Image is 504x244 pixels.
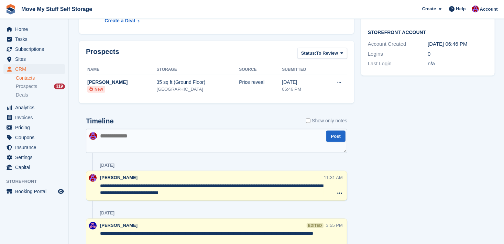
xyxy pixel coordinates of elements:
div: 06:46 PM [282,86,323,93]
a: Deals [16,91,65,99]
span: Coupons [15,133,56,142]
div: [DATE] [100,210,114,216]
img: Carrie Machin [89,132,97,140]
a: menu [3,54,65,64]
button: Status: To Review [297,48,347,59]
label: Show only notes [306,117,347,124]
span: To Review [316,50,338,57]
th: Storage [157,64,239,75]
a: Move My Stuff Self Storage [19,3,95,15]
a: menu [3,24,65,34]
a: menu [3,44,65,54]
span: Pricing [15,123,56,132]
h2: Storefront Account [368,29,488,35]
div: edited [307,223,323,228]
span: Insurance [15,143,56,152]
a: menu [3,133,65,142]
a: menu [3,103,65,112]
span: Settings [15,153,56,162]
div: Account Created [368,40,428,48]
h2: Prospects [86,48,119,60]
span: Home [15,24,56,34]
a: menu [3,34,65,44]
h2: Timeline [86,117,114,125]
a: menu [3,123,65,132]
div: Price reveal [239,79,282,86]
a: menu [3,64,65,74]
span: Help [456,5,466,12]
span: Invoices [15,113,56,122]
div: [DATE] [282,79,323,86]
img: Jade Whetnall [89,222,97,230]
span: Sites [15,54,56,64]
span: Booking Portal [15,187,56,196]
button: Post [326,131,346,142]
div: 319 [54,84,65,89]
div: [DATE] [100,163,114,168]
span: [PERSON_NAME] [100,223,138,228]
div: n/a [428,60,487,68]
div: Create a Deal [105,17,135,24]
span: [PERSON_NAME] [100,175,138,180]
span: Prospects [16,83,37,90]
a: menu [3,187,65,196]
th: Submitted [282,64,323,75]
img: Carrie Machin [89,174,97,182]
th: Name [86,64,157,75]
a: menu [3,143,65,152]
div: 35 sq ft (Ground Floor) [157,79,239,86]
a: menu [3,163,65,172]
span: Analytics [15,103,56,112]
span: Status: [301,50,316,57]
li: New [87,86,105,93]
div: [PERSON_NAME] [87,79,157,86]
a: Create a Deal [105,17,249,24]
div: 11:31 AM [324,174,343,181]
img: stora-icon-8386f47178a22dfd0bd8f6a31ec36ba5ce8667c1dd55bd0f319d3a0aa187defe.svg [6,4,16,14]
div: 0 [428,50,487,58]
span: Subscriptions [15,44,56,54]
div: 3:55 PM [326,222,343,229]
span: Deals [16,92,28,98]
img: Carrie Machin [472,5,479,12]
span: CRM [15,64,56,74]
span: Create [422,5,436,12]
a: menu [3,113,65,122]
div: [GEOGRAPHIC_DATA] [157,86,239,93]
a: menu [3,153,65,162]
span: Account [480,6,498,13]
span: Capital [15,163,56,172]
input: Show only notes [306,117,310,124]
th: Source [239,64,282,75]
div: Logins [368,50,428,58]
div: Last Login [368,60,428,68]
div: [DATE] 06:46 PM [428,40,487,48]
a: Contacts [16,75,65,81]
a: Prospects 319 [16,83,65,90]
span: Tasks [15,34,56,44]
a: Preview store [57,187,65,196]
span: Storefront [6,178,68,185]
